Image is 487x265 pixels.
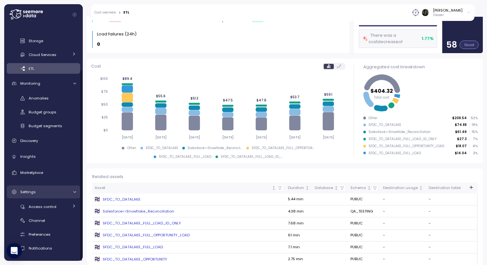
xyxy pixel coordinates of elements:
[368,130,431,134] div: Salesforce<>Snowflake_Reconciliation
[470,137,477,141] p: 7 %
[383,244,423,250] div: -
[305,186,310,190] div: Not sorted
[368,116,377,120] div: Other
[470,116,477,120] p: 52 %
[272,186,276,190] div: Not sorted
[285,205,312,217] td: 4.38 min
[285,217,312,229] td: 7.68 min
[29,204,56,209] span: Access control
[348,217,381,229] td: PUBLIC
[20,138,38,143] span: Discovery
[383,185,418,191] div: Destination usage
[374,95,389,99] tspan: Total cost
[348,183,381,194] th: SchemaNot sorted
[7,120,80,131] a: Budget segments
[7,77,80,90] a: Monitoring
[189,135,200,139] tspan: [DATE]
[29,232,51,237] span: Preferences
[7,215,80,226] a: Channel
[383,256,423,262] div: -
[285,183,312,194] th: DurationNot sorted
[7,229,80,240] a: Preferences
[334,186,339,190] div: Not sorted
[422,35,434,42] div: 1.77 %
[95,232,282,238] a: SFDC_TO_DATALAKE_FULL_OPPORTUNITY_LOAD
[323,135,334,139] tspan: [DATE]
[123,11,129,14] div: ETL
[324,92,332,97] tspan: $59.1
[95,185,271,191] div: Asset
[146,146,178,150] div: SFDC_TO_DATALAKE
[285,194,312,205] td: 5.44 min
[370,87,393,95] tspan: $404.32
[7,150,80,163] a: Insights
[127,146,136,150] div: Other
[29,246,52,251] span: Notifications
[187,146,242,150] div: Salesforce<>Snowflake_Reconcil ...
[348,241,381,253] td: PUBLIC
[368,137,436,141] div: SFDC_TO_DATALAKE_FULL_LOAD_ID_ONLY
[20,154,36,159] span: Insights
[6,243,22,259] div: Open Intercom Messenger
[315,185,333,191] div: Database
[433,8,463,13] div: [PERSON_NAME]
[97,41,100,48] p: 0
[457,137,467,141] p: $27.3
[290,95,300,99] tspan: $53.7
[29,96,49,101] span: Anomalies
[95,257,282,262] a: SFDC_TO_DATALAKE_OPPORTUNITY
[285,241,312,253] td: 7.1 min
[71,12,79,17] button: Collapse navigation
[95,197,282,202] a: SFDC_TO_DATALAKE
[95,221,282,226] a: SFDC_TO_DATALAKE_FULL_LOAD_ID_ONLY
[367,186,371,190] div: Not sorted
[460,41,479,49] div: Good
[363,64,478,70] div: Aggregated cost breakdown
[7,243,80,253] a: Notifications
[29,66,34,71] span: ETL
[29,123,62,128] span: Budget segments
[122,77,132,81] tspan: $89.4
[470,123,477,127] p: 19 %
[412,9,419,16] img: 6791f8edfa6a2c9608b219b1.PNG
[7,166,80,179] a: Marketplace
[29,52,56,57] span: Cloud Services
[29,109,56,115] span: Budget groups
[455,123,467,127] p: $74.88
[7,202,80,212] a: Access control
[7,36,80,46] a: Storage
[7,134,80,147] a: Discovery
[95,244,282,250] div: SFDC_TO_DATALAKE_FULL_LOAD
[159,155,211,159] div: SFDC_TO_DATALAKE_FULL_LOAD
[446,41,457,49] p: 58
[368,144,444,148] div: SFDC_TO_DATALAKE_FULL_OPPORTUNITY_LOAD
[380,183,426,194] th: Destination usageNot sorted
[91,63,101,70] p: Cost
[29,38,43,43] span: Storage
[20,170,43,175] span: Marketplace
[289,135,301,139] tspan: [DATE]
[455,151,467,156] p: $14.04
[101,103,108,107] tspan: $50
[419,186,423,190] div: Not sorted
[348,230,381,241] td: PUBLIC
[256,135,267,139] tspan: [DATE]
[155,135,167,139] tspan: [DATE]
[20,189,36,194] span: Settings
[95,209,282,214] a: Salesforce<>Snowflake_Reconciliation
[119,11,121,15] div: >
[7,49,80,60] a: Cloud Services
[368,151,421,156] div: SFDC_TO_DATALAKE_FULL_LOAD
[455,130,467,134] p: $61.49
[288,185,304,191] div: Duration
[223,99,233,103] tspan: $47.5
[470,151,477,156] p: 3 %
[350,185,366,191] div: Schema
[222,135,234,139] tspan: [DATE]
[452,116,467,120] p: $208.54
